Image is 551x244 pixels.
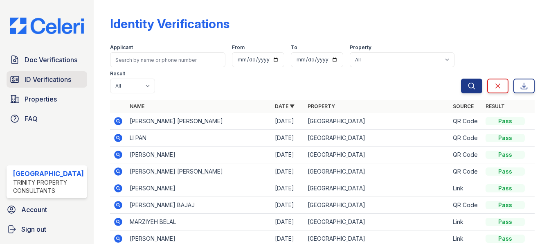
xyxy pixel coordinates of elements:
[304,163,450,180] td: [GEOGRAPHIC_DATA]
[126,214,272,230] td: MARZIYEH BELAL
[486,184,525,192] div: Pass
[486,134,525,142] div: Pass
[272,147,304,163] td: [DATE]
[21,224,46,234] span: Sign out
[486,151,525,159] div: Pass
[486,167,525,176] div: Pass
[450,180,482,197] td: Link
[304,214,450,230] td: [GEOGRAPHIC_DATA]
[110,70,125,77] label: Result
[450,130,482,147] td: QR Code
[450,214,482,230] td: Link
[126,147,272,163] td: [PERSON_NAME]
[25,94,57,104] span: Properties
[130,103,144,109] a: Name
[453,103,474,109] a: Source
[110,16,229,31] div: Identity Verifications
[126,180,272,197] td: [PERSON_NAME]
[304,113,450,130] td: [GEOGRAPHIC_DATA]
[126,197,272,214] td: [PERSON_NAME] BAJAJ
[486,117,525,125] div: Pass
[3,18,90,34] img: CE_Logo_Blue-a8612792a0a2168367f1c8372b55b34899dd931a85d93a1a3d3e32e68fde9ad4.png
[272,163,304,180] td: [DATE]
[21,205,47,215] span: Account
[304,180,450,197] td: [GEOGRAPHIC_DATA]
[126,163,272,180] td: [PERSON_NAME] [PERSON_NAME]
[272,130,304,147] td: [DATE]
[7,91,87,107] a: Properties
[291,44,297,51] label: To
[350,44,371,51] label: Property
[486,201,525,209] div: Pass
[304,147,450,163] td: [GEOGRAPHIC_DATA]
[232,44,245,51] label: From
[7,71,87,88] a: ID Verifications
[450,197,482,214] td: QR Code
[13,178,84,195] div: Trinity Property Consultants
[110,52,225,67] input: Search by name or phone number
[275,103,295,109] a: Date ▼
[450,113,482,130] td: QR Code
[7,52,87,68] a: Doc Verifications
[272,214,304,230] td: [DATE]
[126,130,272,147] td: LI PAN
[7,111,87,127] a: FAQ
[272,113,304,130] td: [DATE]
[3,201,90,218] a: Account
[3,221,90,237] a: Sign out
[486,235,525,243] div: Pass
[450,147,482,163] td: QR Code
[25,114,38,124] span: FAQ
[308,103,335,109] a: Property
[25,55,77,65] span: Doc Verifications
[13,169,84,178] div: [GEOGRAPHIC_DATA]
[272,180,304,197] td: [DATE]
[486,218,525,226] div: Pass
[450,163,482,180] td: QR Code
[304,130,450,147] td: [GEOGRAPHIC_DATA]
[25,75,71,84] span: ID Verifications
[272,197,304,214] td: [DATE]
[126,113,272,130] td: [PERSON_NAME] [PERSON_NAME]
[110,44,133,51] label: Applicant
[304,197,450,214] td: [GEOGRAPHIC_DATA]
[486,103,505,109] a: Result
